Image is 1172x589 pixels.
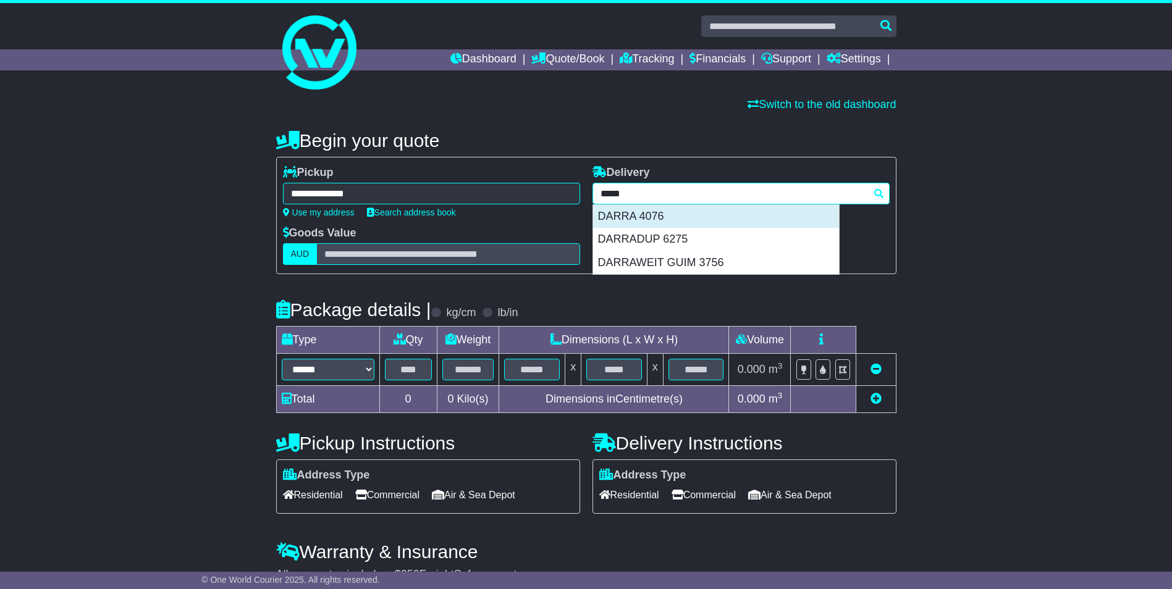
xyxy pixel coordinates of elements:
td: x [565,354,581,386]
a: Search address book [367,207,456,217]
a: Tracking [620,49,674,70]
a: Remove this item [871,363,882,375]
div: DARRA 4076 [593,205,839,228]
a: Support [761,49,811,70]
h4: Delivery Instructions [592,433,896,453]
label: kg/cm [446,306,476,320]
span: m [769,393,783,405]
a: Quote/Book [531,49,604,70]
sup: 3 [778,391,783,400]
a: Financials [689,49,746,70]
a: Dashboard [450,49,516,70]
label: Pickup [283,166,334,180]
label: Address Type [283,469,370,482]
td: Type [276,327,379,354]
span: 0.000 [738,363,765,375]
td: Kilo(s) [437,386,499,413]
div: DARRAWEIT GUIM 3756 [593,251,839,275]
span: 0 [447,393,453,405]
td: x [647,354,663,386]
label: Delivery [592,166,650,180]
span: 0.000 [738,393,765,405]
span: Air & Sea Depot [748,485,832,504]
td: Volume [729,327,791,354]
a: Settings [827,49,881,70]
td: Dimensions (L x W x H) [499,327,729,354]
h4: Pickup Instructions [276,433,580,453]
span: Commercial [355,485,419,504]
span: © One World Courier 2025. All rights reserved. [201,575,380,585]
a: Add new item [871,393,882,405]
label: Address Type [599,469,686,482]
h4: Begin your quote [276,130,896,151]
label: lb/in [497,306,518,320]
label: Goods Value [283,227,356,240]
div: All our quotes include a $ FreightSafe warranty. [276,568,896,582]
span: Residential [599,485,659,504]
div: DARRADUP 6275 [593,228,839,251]
span: Residential [283,485,343,504]
td: 0 [379,386,437,413]
a: Use my address [283,207,355,217]
label: AUD [283,243,318,265]
h4: Warranty & Insurance [276,541,896,562]
h4: Package details | [276,299,431,320]
span: 250 [401,568,419,580]
span: Commercial [672,485,736,504]
span: m [769,363,783,375]
td: Weight [437,327,499,354]
a: Switch to the old dashboard [748,98,896,111]
sup: 3 [778,361,783,370]
td: Total [276,386,379,413]
td: Qty [379,327,437,354]
td: Dimensions in Centimetre(s) [499,386,729,413]
span: Air & Sea Depot [432,485,515,504]
typeahead: Please provide city [592,183,890,204]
